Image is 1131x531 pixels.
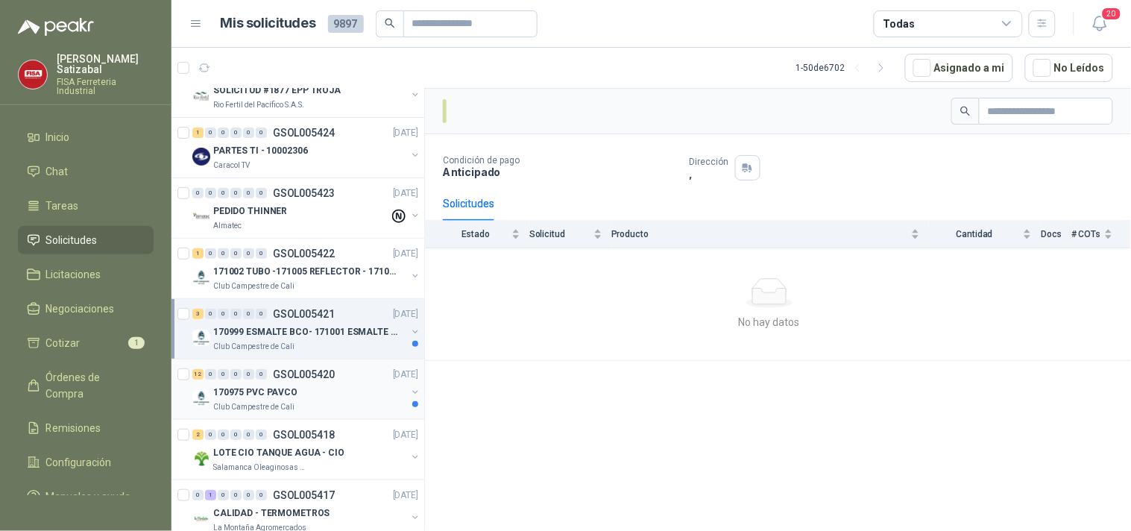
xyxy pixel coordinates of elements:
[393,368,418,382] p: [DATE]
[213,401,294,413] p: Club Campestre de Cali
[393,126,418,140] p: [DATE]
[1071,229,1101,239] span: # COTs
[192,510,210,528] img: Company Logo
[443,229,508,239] span: Estado
[393,428,418,442] p: [DATE]
[256,248,267,259] div: 0
[218,188,229,198] div: 0
[57,54,154,75] p: [PERSON_NAME] Satizabal
[192,450,210,468] img: Company Logo
[221,13,316,34] h1: Mis solicitudes
[213,84,341,98] p: SOLICITUD #1877 EPP TROJA
[46,129,70,145] span: Inicio
[243,490,254,500] div: 0
[443,155,678,166] p: Condición de pago
[205,369,216,380] div: 0
[385,18,395,28] span: search
[443,195,494,212] div: Solicitudes
[46,369,139,402] span: Órdenes de Compra
[529,229,590,239] span: Solicitud
[243,188,254,198] div: 0
[192,248,204,259] div: 1
[46,266,101,283] span: Licitaciones
[192,268,210,286] img: Company Logo
[431,314,1107,330] div: No hay datos
[192,430,204,440] div: 2
[256,490,267,500] div: 0
[230,430,242,440] div: 0
[192,329,210,347] img: Company Logo
[192,369,204,380] div: 12
[213,506,330,521] p: CALIDAD - TERMOMETROS
[273,430,335,440] p: GSOL005418
[46,232,98,248] span: Solicitudes
[213,341,294,353] p: Club Campestre de Cali
[273,309,335,319] p: GSOL005421
[1025,54,1113,82] button: No Leídos
[213,386,297,400] p: 170975 PVC PAVCO
[46,163,69,180] span: Chat
[18,260,154,289] a: Licitaciones
[192,87,210,105] img: Company Logo
[18,157,154,186] a: Chat
[218,128,229,138] div: 0
[273,188,335,198] p: GSOL005423
[192,208,210,226] img: Company Logo
[213,144,308,158] p: PARTES TI - 10002306
[18,363,154,408] a: Órdenes de Compra
[192,148,210,166] img: Company Logo
[243,430,254,440] div: 0
[443,166,678,178] p: Anticipado
[192,309,204,319] div: 3
[230,309,242,319] div: 0
[425,221,529,248] th: Estado
[230,248,242,259] div: 0
[192,188,204,198] div: 0
[218,248,229,259] div: 0
[46,301,115,317] span: Negociaciones
[256,369,267,380] div: 0
[192,245,421,292] a: 1 0 0 0 0 0 GSOL005422[DATE] Company Logo171002 TUBO -171005 REFLECTOR - 171007 PANELClub Campest...
[205,490,216,500] div: 1
[46,420,101,436] span: Remisiones
[929,229,1020,239] span: Cantidad
[46,454,112,471] span: Configuración
[19,60,47,89] img: Company Logo
[18,483,154,511] a: Manuales y ayuda
[213,160,250,172] p: Caracol TV
[690,157,729,167] p: Dirección
[192,426,421,474] a: 2 0 0 0 0 0 GSOL005418[DATE] Company LogoLOTE CIO TANQUE AGUA - CIOSalamanca Oleaginosas SAS
[218,490,229,500] div: 0
[46,198,79,214] span: Tareas
[46,335,81,351] span: Cotizar
[230,128,242,138] div: 0
[256,128,267,138] div: 0
[128,337,145,349] span: 1
[256,309,267,319] div: 0
[929,221,1041,248] th: Cantidad
[18,123,154,151] a: Inicio
[218,430,229,440] div: 0
[960,106,971,116] span: search
[243,248,254,259] div: 0
[243,309,254,319] div: 0
[230,369,242,380] div: 0
[611,221,929,248] th: Producto
[213,204,287,219] p: PEDIDO THINNER
[273,128,335,138] p: GSOL005424
[393,186,418,201] p: [DATE]
[192,128,204,138] div: 1
[1041,221,1071,248] th: Docs
[205,128,216,138] div: 0
[213,280,294,292] p: Club Campestre de Cali
[273,369,335,380] p: GSOL005420
[529,221,611,248] th: Solicitud
[18,18,94,36] img: Logo peakr
[205,430,216,440] div: 0
[205,309,216,319] div: 0
[192,124,421,172] a: 1 0 0 0 0 0 GSOL005424[DATE] Company LogoPARTES TI - 10002306Caracol TV
[205,248,216,259] div: 0
[690,167,729,180] p: ,
[213,265,399,279] p: 171002 TUBO -171005 REFLECTOR - 171007 PANEL
[213,99,304,111] p: Rio Fertil del Pacífico S.A.S.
